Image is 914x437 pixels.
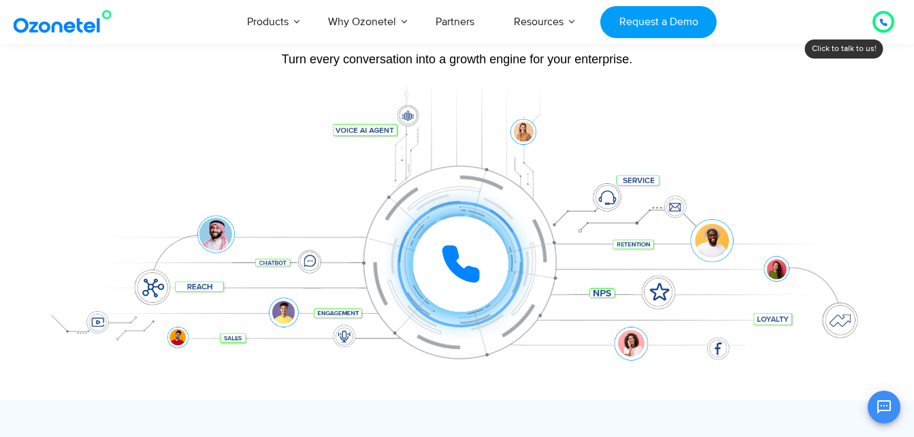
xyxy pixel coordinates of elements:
[32,52,883,67] div: Turn every conversation into a growth engine for your enterprise.
[868,391,900,423] button: Open chat
[600,6,717,38] a: Request a Demo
